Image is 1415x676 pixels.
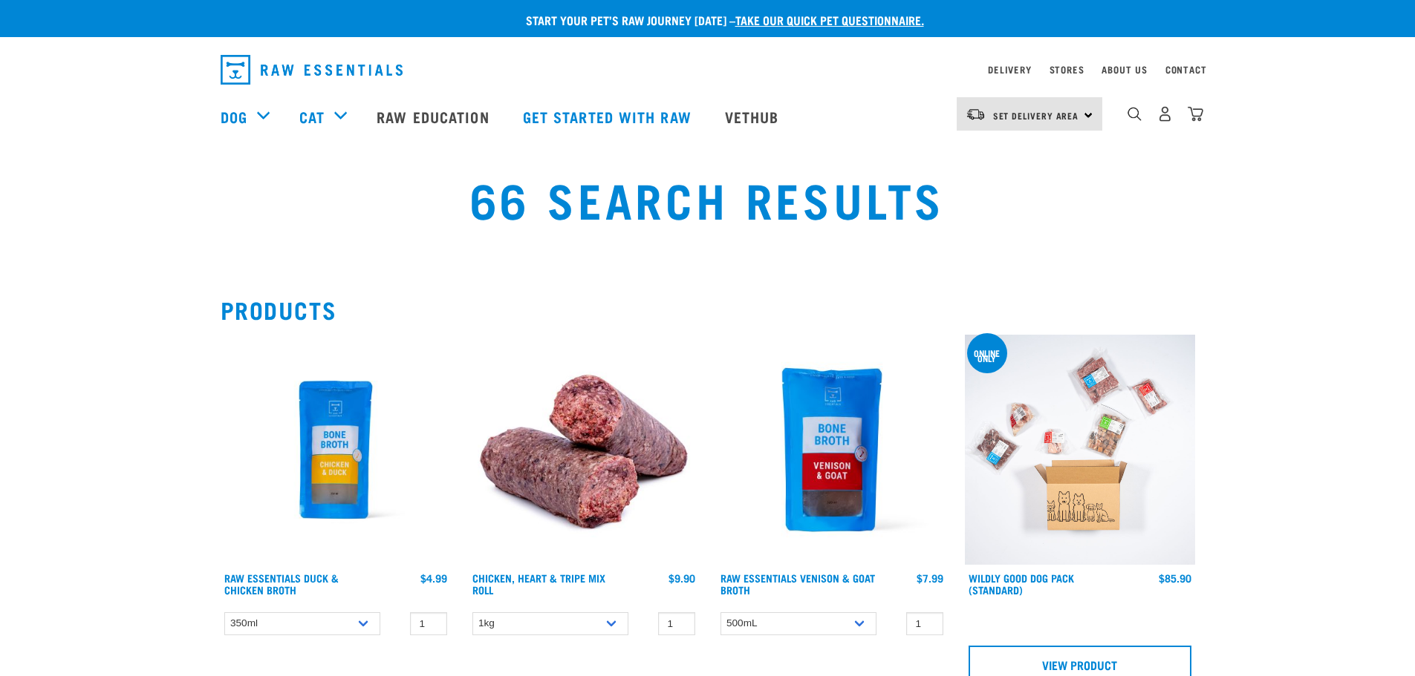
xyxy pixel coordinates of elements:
a: Stores [1050,67,1084,72]
h1: 66 Search Results [262,171,1152,225]
img: RE Product Shoot 2023 Nov8793 1 [221,335,451,565]
a: Raw Education [362,87,507,146]
input: 1 [906,612,943,635]
h2: Products [221,296,1195,323]
div: $85.90 [1159,572,1191,584]
div: Online Only [967,350,1007,361]
a: Get started with Raw [508,87,710,146]
img: van-moving.png [966,108,986,121]
input: 1 [410,612,447,635]
img: Chicken Heart Tripe Roll 01 [469,335,699,565]
img: home-icon-1@2x.png [1128,107,1142,121]
img: home-icon@2x.png [1188,106,1203,122]
a: Dog [221,105,247,128]
img: Raw Essentials Venison Goat Novel Protein Hypoallergenic Bone Broth Cats & Dogs [717,335,947,565]
a: take our quick pet questionnaire. [735,16,924,23]
a: Vethub [710,87,798,146]
nav: dropdown navigation [209,49,1207,91]
span: Set Delivery Area [993,113,1079,118]
a: Contact [1165,67,1207,72]
div: $7.99 [917,572,943,584]
div: $4.99 [420,572,447,584]
img: Raw Essentials Logo [221,55,403,85]
a: Cat [299,105,325,128]
img: user.png [1157,106,1173,122]
a: Delivery [988,67,1031,72]
a: Wildly Good Dog Pack (Standard) [969,575,1074,592]
input: 1 [658,612,695,635]
div: $9.90 [669,572,695,584]
a: Raw Essentials Duck & Chicken Broth [224,575,339,592]
a: About Us [1102,67,1147,72]
a: Raw Essentials Venison & Goat Broth [720,575,875,592]
a: Chicken, Heart & Tripe Mix Roll [472,575,605,592]
img: Dog 0 2sec [965,335,1195,565]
